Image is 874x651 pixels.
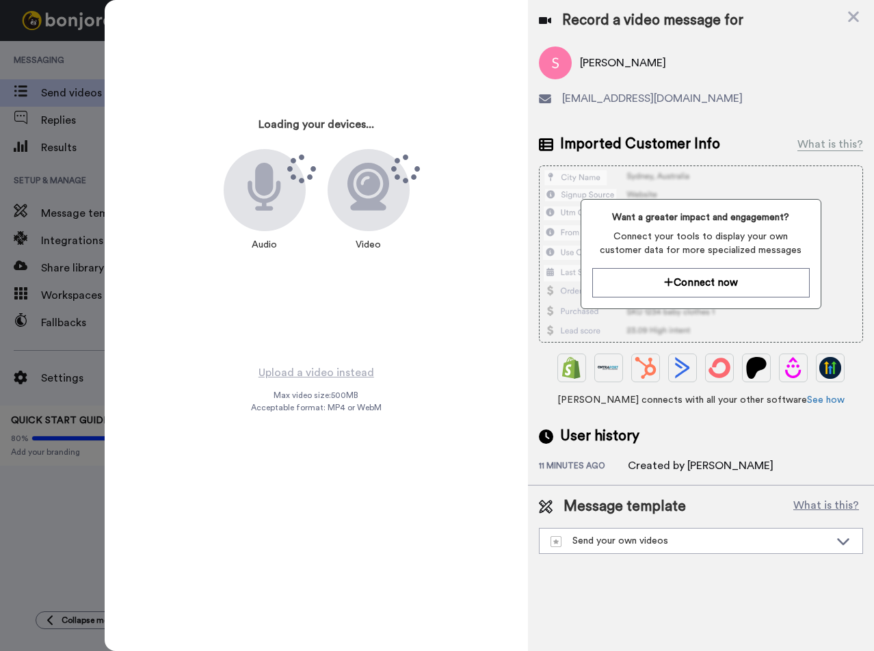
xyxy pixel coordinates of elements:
div: Video [349,231,388,258]
h3: Loading your devices... [259,119,374,131]
img: Drip [782,357,804,379]
span: Message template [564,496,686,517]
span: [PERSON_NAME] connects with all your other software [539,393,863,407]
span: [EMAIL_ADDRESS][DOMAIN_NAME] [562,90,743,107]
img: demo-template.svg [551,536,561,547]
span: Connect your tools to display your own customer data for more specialized messages [592,230,810,257]
div: Audio [245,231,284,258]
span: Imported Customer Info [560,134,720,155]
div: 11 minutes ago [539,460,628,474]
div: What is this? [797,136,863,152]
span: Want a greater impact and engagement? [592,211,810,224]
span: Max video size: 500 MB [274,390,359,401]
img: ActiveCampaign [672,357,693,379]
button: Upload a video instead [254,364,378,382]
img: Ontraport [598,357,620,379]
button: Connect now [592,268,810,297]
div: Send your own videos [551,534,830,548]
div: Created by [PERSON_NAME] [628,457,773,474]
img: ConvertKit [709,357,730,379]
a: See how [807,395,845,405]
button: What is this? [789,496,863,517]
img: Hubspot [635,357,657,379]
img: Shopify [561,357,583,379]
img: GoHighLevel [819,357,841,379]
img: Patreon [745,357,767,379]
span: User history [560,426,639,447]
span: Acceptable format: MP4 or WebM [251,402,382,413]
